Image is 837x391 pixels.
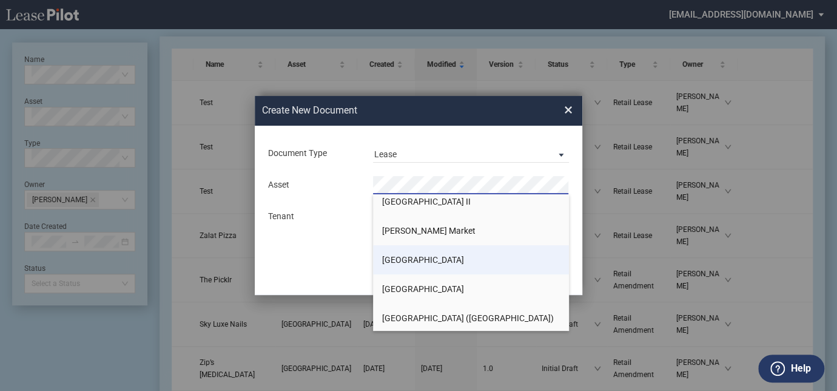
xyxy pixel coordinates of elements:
[261,179,366,191] div: Asset
[790,361,810,376] label: Help
[255,96,582,295] md-dialog: Create New ...
[382,284,464,294] span: [GEOGRAPHIC_DATA]
[382,226,476,236] span: [PERSON_NAME] Market
[373,245,569,274] li: [GEOGRAPHIC_DATA]
[262,104,520,117] h2: Create New Document
[373,144,569,163] md-select: Document Type: Lease
[373,187,569,216] li: [GEOGRAPHIC_DATA] II
[373,216,569,245] li: [PERSON_NAME] Market
[261,211,366,223] div: Tenant
[382,313,554,323] span: [GEOGRAPHIC_DATA] ([GEOGRAPHIC_DATA])
[382,197,471,206] span: [GEOGRAPHIC_DATA] II
[261,148,366,160] div: Document Type
[373,304,569,333] li: [GEOGRAPHIC_DATA] ([GEOGRAPHIC_DATA])
[382,255,464,265] span: [GEOGRAPHIC_DATA]
[564,101,573,120] span: ×
[373,274,569,304] li: [GEOGRAPHIC_DATA]
[374,149,397,159] div: Lease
